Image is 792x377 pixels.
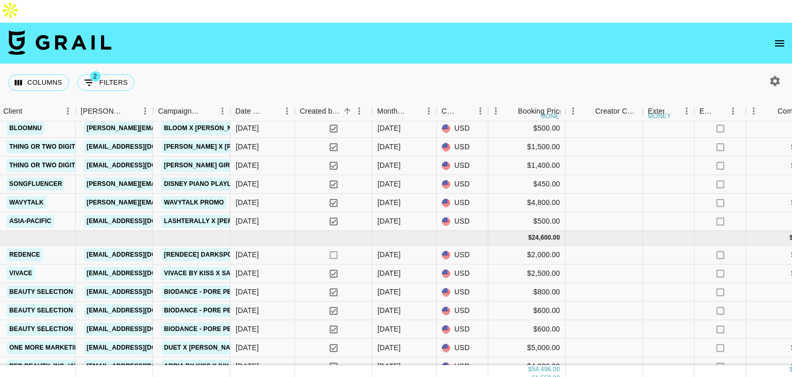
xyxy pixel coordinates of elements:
[84,140,200,153] a: [EMAIL_ADDRESS][DOMAIN_NAME]
[377,179,401,189] div: Aug '25
[22,104,37,118] button: Sort
[528,233,532,242] div: $
[488,320,566,339] div: $600.00
[377,287,401,297] div: Sep '25
[377,268,401,278] div: Sep '25
[437,138,488,156] div: USD
[8,74,69,91] button: Select columns
[161,341,244,354] a: Duet X [PERSON_NAME]
[153,101,230,121] div: Campaign (Type)
[437,283,488,302] div: USD
[488,138,566,156] div: $1,500.00
[377,324,401,334] div: Sep '25
[236,361,259,371] div: 11/09/2025
[437,101,488,121] div: Currency
[161,178,243,191] a: Disney Piano Playlist
[161,215,273,228] a: Lashterally x [PERSON_NAME]
[352,103,367,119] button: Menu
[7,159,126,172] a: Thing Or Two Digital Agency S.L
[714,104,729,118] button: Sort
[236,342,259,353] div: 11/09/2025
[532,365,560,374] div: 54,496.00
[695,101,746,121] div: Expenses: Remove Commission?
[236,324,259,334] div: 11/09/2025
[407,104,421,118] button: Sort
[437,212,488,231] div: USD
[437,246,488,264] div: USD
[201,104,215,118] button: Sort
[84,323,200,336] a: [EMAIL_ADDRESS][DOMAIN_NAME]
[7,286,76,299] a: Beauty Selection
[679,103,695,119] button: Menu
[518,101,564,121] div: Booking Price
[236,160,259,170] div: 28/08/2025
[7,248,43,261] a: redence
[158,101,201,121] div: Campaign (Type)
[437,339,488,357] div: USD
[161,248,321,261] a: [Rendece] Darkspot remover facial serum
[377,123,401,133] div: Aug '25
[700,101,714,121] div: Expenses: Remove Commission?
[566,103,581,119] button: Menu
[458,104,473,118] button: Sort
[77,74,135,91] button: Show filters
[377,160,401,170] div: Aug '25
[7,140,126,153] a: Thing Or Two Digital Agency S.L
[437,357,488,376] div: USD
[377,342,401,353] div: Sep '25
[377,197,401,208] div: Aug '25
[161,304,357,317] a: Biodance - Pore Perfecting Collagen Peptide Serum
[473,103,488,119] button: Menu
[532,233,560,242] div: 24,600.00
[123,104,138,118] button: Sort
[7,267,35,280] a: VIVACE
[377,216,401,226] div: Aug '25
[377,101,407,121] div: Month Due
[161,196,226,209] a: Wavytalk Promo
[84,286,200,299] a: [EMAIL_ADDRESS][DOMAIN_NAME]
[300,101,340,121] div: Created by Grail Team
[236,268,259,278] div: 25/06/2025
[763,104,778,118] button: Sort
[161,286,357,299] a: Biodance - Pore Perfecting Collagen Peptide Serum
[84,341,200,354] a: [EMAIL_ADDRESS][DOMAIN_NAME]
[665,104,679,118] button: Sort
[540,113,564,119] div: money
[236,142,259,152] div: 28/08/2025
[488,103,504,119] button: Menu
[488,246,566,264] div: $2,000.00
[7,215,54,228] a: Asia-pacific
[566,101,643,121] div: Creator Commmission Override
[236,305,259,316] div: 11/09/2025
[84,304,200,317] a: [EMAIL_ADDRESS][DOMAIN_NAME]
[90,71,101,82] span: 2
[84,215,200,228] a: [EMAIL_ADDRESS][DOMAIN_NAME]
[265,104,279,118] button: Sort
[215,103,230,119] button: Menu
[7,341,86,354] a: One More Marketing
[236,197,259,208] div: 04/08/2025
[488,357,566,376] div: $4,000.00
[437,119,488,138] div: USD
[7,178,64,191] a: Songfluencer
[442,101,458,121] div: Currency
[138,103,153,119] button: Menu
[236,249,259,260] div: 16/09/2025
[161,159,236,172] a: [PERSON_NAME] girl
[279,103,295,119] button: Menu
[76,101,153,121] div: Booker
[7,304,76,317] a: Beauty Selection
[161,140,280,153] a: [PERSON_NAME] X [PERSON_NAME]
[236,101,265,121] div: Date Created
[769,33,790,54] button: open drawer
[7,122,44,135] a: Bloomnu
[60,103,76,119] button: Menu
[161,360,232,373] a: Arria by Kiss x Ivy
[161,122,251,135] a: Bloom x [PERSON_NAME]
[236,179,259,189] div: 05/08/2025
[437,320,488,339] div: USD
[8,30,111,55] img: Grail Talent
[421,103,437,119] button: Menu
[488,194,566,212] div: $4,800.00
[488,175,566,194] div: $450.00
